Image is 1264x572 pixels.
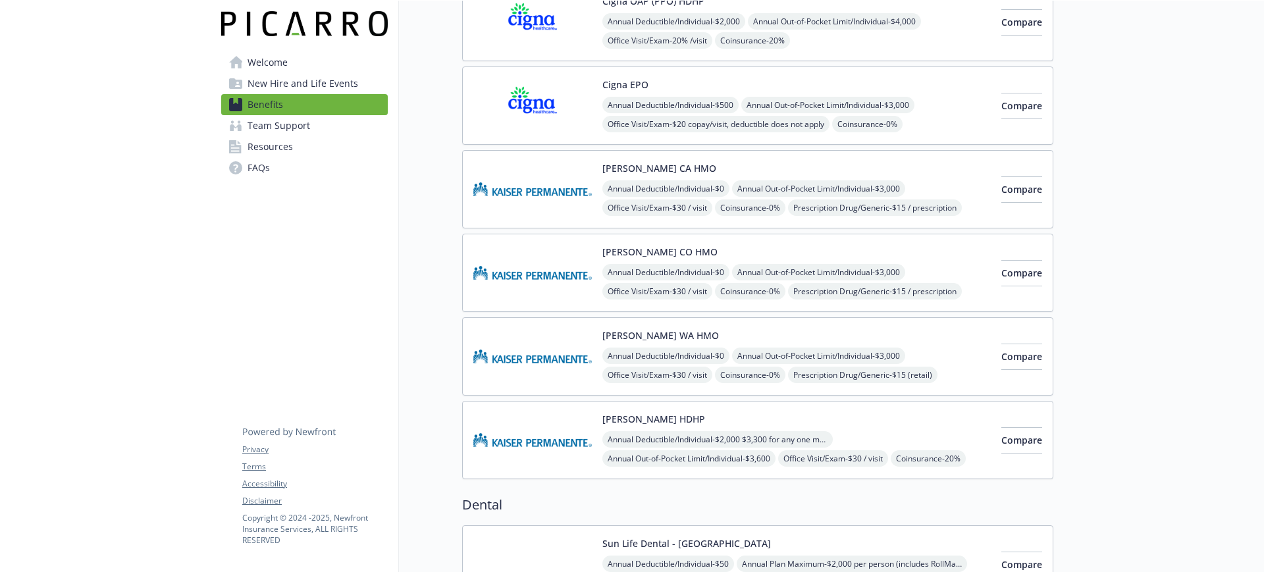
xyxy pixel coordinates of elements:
button: Cigna EPO [602,78,648,91]
a: Welcome [221,52,388,73]
span: Coinsurance - 20% [715,32,790,49]
a: FAQs [221,157,388,178]
button: [PERSON_NAME] CA HMO [602,161,716,175]
button: [PERSON_NAME] HDHP [602,412,705,426]
span: Office Visit/Exam - $30 / visit [602,367,712,383]
button: [PERSON_NAME] WA HMO [602,328,719,342]
button: Compare [1001,176,1042,203]
span: Annual Deductible/Individual - $50 [602,556,734,572]
button: Sun Life Dental - [GEOGRAPHIC_DATA] [602,536,771,550]
button: Compare [1001,427,1042,454]
span: Compare [1001,434,1042,446]
a: Resources [221,136,388,157]
button: Compare [1001,344,1042,370]
span: Annual Out-of-Pocket Limit/Individual - $3,600 [602,450,776,467]
span: Prescription Drug/Generic - $15 / prescription [788,199,962,216]
span: Office Visit/Exam - $30 / visit [602,199,712,216]
span: Team Support [248,115,310,136]
span: Prescription Drug/Generic - $15 / prescription [788,283,962,299]
span: Annual Deductible/Individual - $2,000 $3,300 for any one member within a Family enrollment, [602,431,833,448]
a: New Hire and Life Events [221,73,388,94]
span: Annual Deductible/Individual - $0 [602,348,729,364]
span: Coinsurance - 0% [715,367,785,383]
button: Compare [1001,9,1042,36]
span: Coinsurance - 20% [891,450,966,467]
span: Compare [1001,267,1042,279]
span: Coinsurance - 0% [715,283,785,299]
span: Benefits [248,94,283,115]
span: Compare [1001,99,1042,112]
span: Compare [1001,350,1042,363]
span: Annual Deductible/Individual - $2,000 [602,13,745,30]
img: Kaiser Permanente of Washington carrier logo [473,328,592,384]
button: Compare [1001,260,1042,286]
span: Office Visit/Exam - $30 / visit [602,283,712,299]
span: Compare [1001,558,1042,571]
span: Compare [1001,183,1042,195]
a: Accessibility [242,478,387,490]
a: Terms [242,461,387,473]
a: Disclaimer [242,495,387,507]
img: Kaiser Permanente Insurance Company carrier logo [473,161,592,217]
span: Annual Deductible/Individual - $500 [602,97,739,113]
span: Office Visit/Exam - $30 / visit [778,450,888,467]
span: Coinsurance - 0% [715,199,785,216]
span: Prescription Drug/Generic - $15 (retail) [788,367,937,383]
span: Annual Out-of-Pocket Limit/Individual - $3,000 [741,97,914,113]
span: Annual Out-of-Pocket Limit/Individual - $3,000 [732,348,905,364]
button: [PERSON_NAME] CO HMO [602,245,718,259]
span: Coinsurance - 0% [832,116,903,132]
span: Office Visit/Exam - 20% /visit [602,32,712,49]
span: New Hire and Life Events [248,73,358,94]
span: Welcome [248,52,288,73]
span: Annual Deductible/Individual - $0 [602,264,729,280]
span: Annual Out-of-Pocket Limit/Individual - $4,000 [748,13,921,30]
img: Kaiser Permanente Insurance Company carrier logo [473,412,592,468]
h2: Dental [462,495,1053,515]
span: Annual Out-of-Pocket Limit/Individual - $3,000 [732,180,905,197]
a: Benefits [221,94,388,115]
span: Annual Deductible/Individual - $0 [602,180,729,197]
p: Copyright © 2024 - 2025 , Newfront Insurance Services, ALL RIGHTS RESERVED [242,512,387,546]
span: Resources [248,136,293,157]
span: Office Visit/Exam - $20 copay/visit, deductible does not apply [602,116,829,132]
img: CIGNA carrier logo [473,78,592,134]
a: Privacy [242,444,387,455]
span: Compare [1001,16,1042,28]
a: Team Support [221,115,388,136]
span: Annual Out-of-Pocket Limit/Individual - $3,000 [732,264,905,280]
img: Kaiser Permanente of Colorado carrier logo [473,245,592,301]
span: Annual Plan Maximum - $2,000 per person (includes RollMax) [737,556,967,572]
span: FAQs [248,157,270,178]
button: Compare [1001,93,1042,119]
